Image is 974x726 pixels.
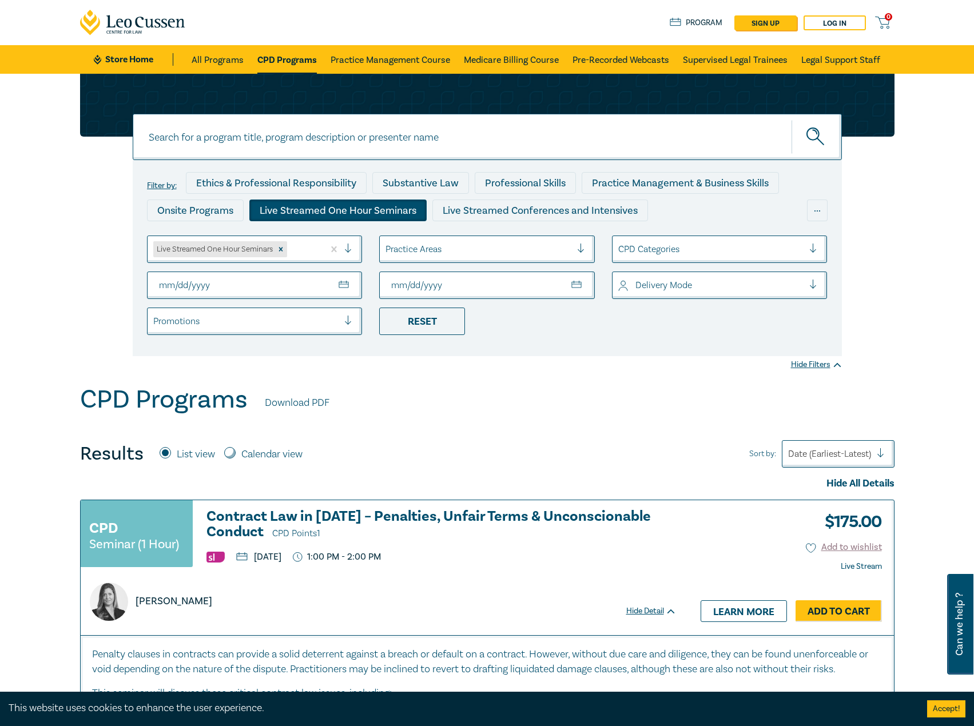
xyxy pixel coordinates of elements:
p: 1:00 PM - 2:00 PM [293,552,381,563]
div: Live Streamed One Hour Seminars [153,241,275,257]
div: National Programs [602,227,707,249]
div: Onsite Programs [147,200,244,221]
a: Contract Law in [DATE] – Penalties, Unfair Terms & Unconscionable Conduct CPD Points1 [206,509,677,541]
a: Supervised Legal Trainees [683,45,788,74]
a: Legal Support Staff [801,45,880,74]
h3: CPD [89,518,118,538]
h3: $ 175.00 [816,509,882,535]
label: Calendar view [241,447,303,462]
div: Substantive Law [372,172,469,194]
p: Penalty clauses in contracts can provide a solid deterrent against a breach or default on a contr... [92,647,882,677]
p: This seminar will discuss these critical contract law issues, including: [92,686,882,701]
a: Pre-Recorded Webcasts [573,45,669,74]
div: Ethics & Professional Responsibility [186,172,367,194]
input: From Date [147,272,363,299]
a: All Programs [192,45,244,74]
input: select [289,243,292,256]
span: CPD Points 1 [272,528,320,539]
div: Professional Skills [475,172,576,194]
span: 0 [885,13,892,21]
a: Add to Cart [796,600,882,622]
a: Download PDF [265,396,329,410]
div: Live Streamed Practical Workshops [147,227,328,249]
img: https://s3.ap-southeast-2.amazonaws.com/leo-cussen-store-production-content/Contacts/Jennika%20An... [90,583,128,621]
button: Add to wishlist [806,541,882,554]
span: Sort by: [749,448,776,460]
div: Live Streamed One Hour Seminars [249,200,427,221]
div: ... [807,200,828,221]
div: Reset [379,308,465,335]
label: List view [177,447,215,462]
label: Filter by: [147,181,177,190]
a: CPD Programs [257,45,317,74]
strong: Live Stream [841,561,882,572]
div: Pre-Recorded Webcasts [334,227,466,249]
a: Store Home [94,53,173,66]
div: Practice Management & Business Skills [582,172,779,194]
a: Practice Management Course [331,45,450,74]
div: This website uses cookies to enhance the user experience. [9,701,910,716]
input: Search for a program title, program description or presenter name [133,114,842,160]
p: [DATE] [236,552,281,561]
input: To Date [379,272,595,299]
img: Substantive Law [206,552,225,563]
button: Accept cookies [927,700,965,717]
input: select [385,243,388,256]
div: Hide Filters [791,359,842,370]
input: select [618,243,621,256]
div: Hide All Details [80,476,895,491]
input: select [153,315,156,328]
input: select [618,279,621,292]
div: Hide Detail [626,605,689,617]
a: Learn more [701,600,787,622]
h4: Results [80,442,144,465]
a: sign up [734,15,797,30]
h1: CPD Programs [80,385,248,414]
div: Remove Live Streamed One Hour Seminars [275,241,287,257]
h3: Contract Law in [DATE] – Penalties, Unfair Terms & Unconscionable Conduct [206,509,677,541]
small: Seminar (1 Hour) [89,538,179,550]
div: 10 CPD Point Packages [471,227,597,249]
a: Log in [804,15,866,30]
span: Can we help ? [954,581,965,668]
div: Live Streamed Conferences and Intensives [432,200,648,221]
p: [PERSON_NAME] [136,594,212,609]
a: Medicare Billing Course [464,45,559,74]
a: Program [670,17,723,29]
input: Sort by [788,448,790,460]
